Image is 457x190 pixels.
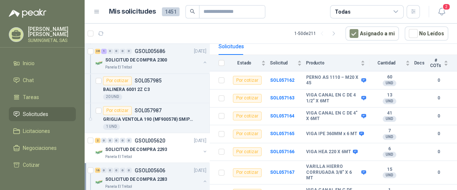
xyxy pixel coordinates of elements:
div: 1 [101,49,107,54]
b: 41 [369,110,410,116]
p: Panela El Trébol [105,154,132,159]
b: 0 [429,113,448,120]
div: UND [383,152,396,158]
div: 0 [120,138,125,143]
b: SOL057162 [270,78,294,83]
p: SOLICITUD DE COMPRA 2300 [105,57,167,64]
a: SOL057166 [270,149,294,154]
b: VIGA IPE 360MM x 6 MT [306,131,357,137]
th: Solicitud [270,55,306,71]
div: 0 [107,138,113,143]
a: Inicio [9,56,76,70]
th: # COTs [429,55,457,71]
div: 0 [107,49,113,54]
a: Por cotizarSOL057985BALINERA 6001 2Z C320 UND [85,73,209,103]
span: Inicio [23,59,35,67]
span: Cotizar [23,161,40,169]
b: 6 [369,146,410,152]
a: 2 0 0 0 0 0 GSOL005620[DATE] Company LogoSOLICITUD DE COMPRA 2293Panela El Trébol [95,136,208,159]
b: 0 [429,77,448,84]
p: SOL057985 [135,78,162,83]
b: SOL057167 [270,170,294,175]
div: 38 [95,49,100,54]
div: 0 [126,168,132,173]
p: [DATE] [194,167,206,174]
b: 60 [369,74,410,80]
div: 1 - 50 de 211 [294,28,340,39]
div: UND [383,80,396,86]
a: Cotizar [9,158,76,172]
div: 0 [101,168,107,173]
b: VIGA HEA 220 X 6MT [306,149,351,155]
span: Producto [306,60,359,66]
p: GRIGLIA VENTOLA 190 (MF900578) SMIPACK [103,116,195,123]
div: UND [383,172,396,178]
p: Panela El Trébol [105,64,132,70]
div: Todas [335,8,350,16]
p: SOLICITUD DE COMPRA 2283 [105,176,167,183]
b: 0 [429,130,448,137]
a: Licitaciones [9,124,76,138]
button: No Leídos [405,27,448,41]
div: 16 [95,168,100,173]
div: 20 UND [103,94,122,100]
button: Asignado a mi [346,27,399,41]
span: search [190,9,195,14]
div: 0 [120,49,125,54]
div: 0 [101,138,107,143]
span: Chat [23,76,34,84]
a: 16 0 0 0 0 0 GSOL005606[DATE] Company LogoSOLICITUD DE COMPRA 2283Panela El Trébol [95,166,208,189]
div: 0 [126,49,132,54]
span: Cantidad [369,60,404,66]
th: Producto [306,55,369,71]
span: Solicitudes [23,110,48,118]
p: GSOL005686 [135,49,165,54]
b: VIGA CANAL EN C DE 4 1/2” X 6MT [306,92,359,104]
div: UND [383,134,396,140]
div: 0 [114,138,119,143]
div: 2 [95,138,100,143]
p: Panela El Trébol [105,183,132,189]
b: VARILLA HIERRO CORRUGADA 3/8" X 6 MT [306,164,359,181]
div: Por cotizar [103,76,132,85]
span: 1451 [162,7,180,16]
div: Solicitudes [219,42,244,50]
span: Estado [229,60,260,66]
b: 0 [429,148,448,155]
b: 13 [369,92,410,98]
img: Company Logo [95,177,104,186]
a: Chat [9,73,76,87]
img: Logo peakr [9,9,46,18]
button: 2 [435,5,448,18]
a: Negociaciones [9,141,76,155]
div: 0 [120,168,125,173]
b: 15 [369,167,410,173]
th: Estado [229,55,270,71]
h1: Mis solicitudes [109,6,156,17]
div: Por cotizar [233,168,262,177]
p: [PERSON_NAME] [PERSON_NAME] [28,27,76,37]
p: BALINERA 6001 2Z C3 [103,86,150,93]
b: VIGA CANAL EN C DE 4" X 6MT [306,110,359,122]
a: Tareas [9,90,76,104]
img: Company Logo [95,148,104,156]
div: 0 [107,168,113,173]
div: UND [383,116,396,122]
div: Por cotizar [233,94,262,103]
div: Por cotizar [233,130,262,138]
span: Solicitud [270,60,296,66]
th: Docs [414,55,429,71]
p: [DATE] [194,48,206,55]
p: GSOL005620 [135,138,165,143]
b: PERNO AS 1110 – M20 X 45 [306,75,359,86]
p: [DATE] [194,137,206,144]
div: 0 [114,168,119,173]
span: # COTs [429,58,442,68]
b: SOL057164 [270,113,294,119]
p: SUMINGMETAL SAS [28,38,76,43]
div: 1 UND [103,124,120,130]
a: SOL057165 [270,131,294,136]
a: SOL057163 [270,95,294,101]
